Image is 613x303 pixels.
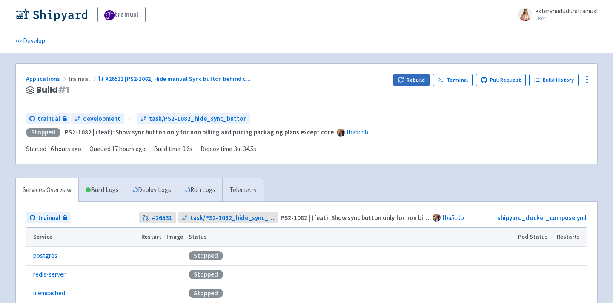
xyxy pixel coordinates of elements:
[178,178,222,202] a: Run Logs
[89,145,146,153] span: Queued
[178,212,278,224] a: task/PS2-1082_hide_sync_button
[536,7,598,15] span: katerynaduduratrainual
[58,84,69,96] span: # 1
[393,74,430,86] button: Rebuild
[112,145,146,153] time: 17 hours ago
[554,228,587,246] th: Restarts
[65,128,334,136] strong: PS2-1082 | (feat): Show sync button only for non billing and pricing packaging plans except core
[71,113,124,125] a: development
[498,214,587,222] a: shipyard_docker_compose.yml
[513,8,598,21] a: katerynaduduratrainual User
[190,213,275,223] span: task/PS2-1082_hide_sync_button
[154,144,180,154] span: Build time
[189,289,223,298] div: Stopped
[68,75,98,83] span: trainual
[442,214,464,222] a: 1ba5cdb
[33,251,57,261] a: postgres
[26,228,138,246] th: Service
[182,144,192,154] span: 0.6s
[149,114,247,124] span: task/PS2-1082_hide_sync_button
[15,8,87,21] img: Shipyard logo
[201,144,232,154] span: Deploy time
[139,212,176,224] a: #26531
[26,75,68,83] a: Applications
[26,128,60,137] div: Stopped
[37,114,60,124] span: trainual
[137,113,250,125] a: task/PS2-1082_hide_sync_button
[189,251,223,260] div: Stopped
[186,228,516,246] th: Status
[26,113,70,125] a: trainual
[33,270,66,280] a: redis-server
[138,228,164,246] th: Restart
[48,145,81,153] time: 16 hours ago
[476,74,526,86] a: Pull Request
[26,212,71,224] a: trainual
[536,16,598,21] small: User
[189,270,223,279] div: Stopped
[529,74,579,86] a: Build History
[16,178,78,202] a: Services Overview
[79,178,126,202] a: Build Logs
[152,213,172,223] strong: # 26531
[126,178,178,202] a: Deploy Logs
[98,75,252,83] a: #26531 [PS2-1082] Hide manual Sync button behind c...
[516,228,554,246] th: Pod Status
[433,74,473,86] a: Terminal
[127,114,134,124] span: ←
[83,114,120,124] span: development
[222,178,264,202] a: Telemetry
[105,75,251,83] span: #26531 [PS2-1082] Hide manual Sync button behind c ...
[36,85,69,95] span: Build
[15,29,45,53] a: Develop
[346,128,368,136] a: 1ba5cdb
[234,144,256,154] span: 3m 34.5s
[26,144,261,154] div: · · ·
[33,289,65,298] a: memcached
[281,214,550,222] strong: PS2-1082 | (feat): Show sync button only for non billing and pricing packaging plans except core
[38,213,60,223] span: trainual
[97,7,146,22] a: trainual
[26,145,81,153] span: Started
[164,228,186,246] th: Image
